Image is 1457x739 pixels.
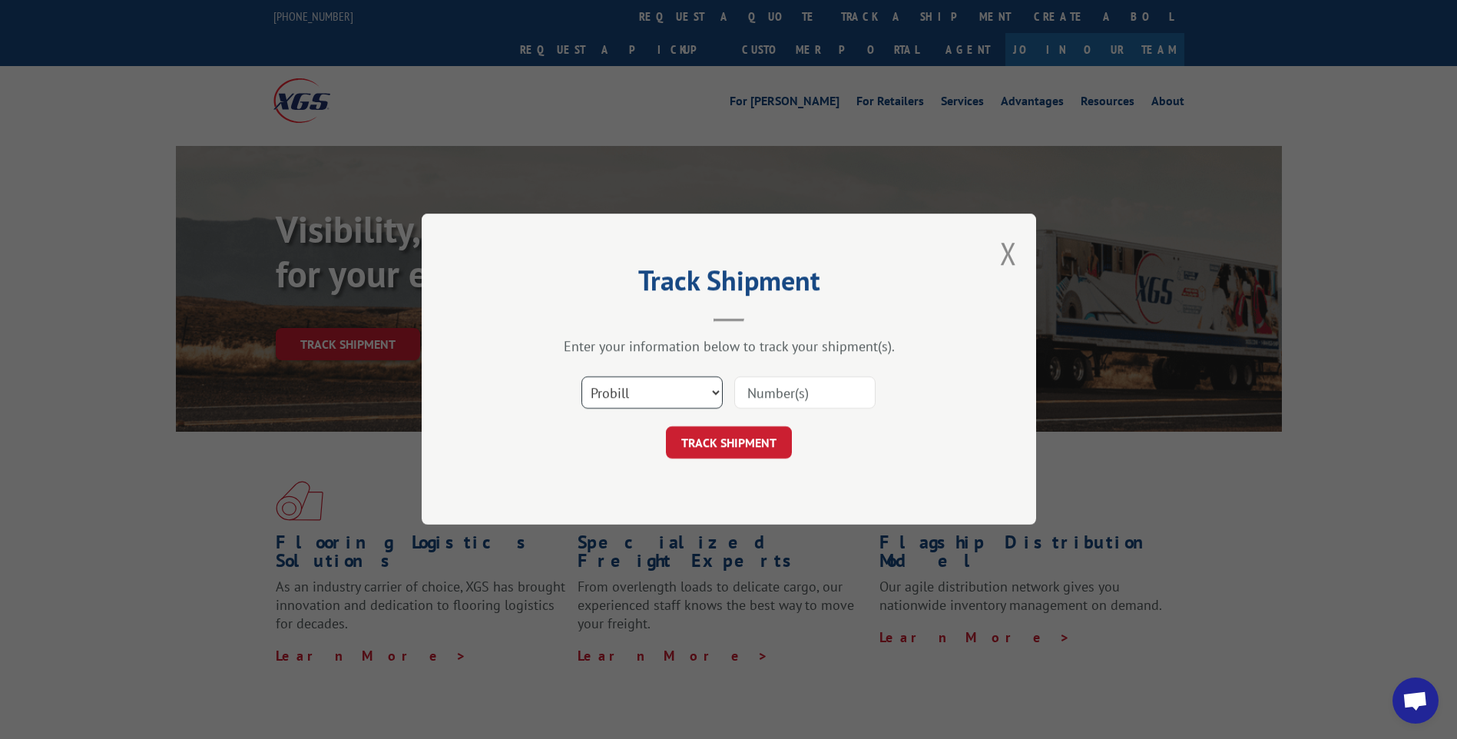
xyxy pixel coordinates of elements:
[498,270,959,299] h2: Track Shipment
[734,377,876,409] input: Number(s)
[498,338,959,356] div: Enter your information below to track your shipment(s).
[666,427,792,459] button: TRACK SHIPMENT
[1392,678,1439,724] div: Open chat
[1000,233,1017,273] button: Close modal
